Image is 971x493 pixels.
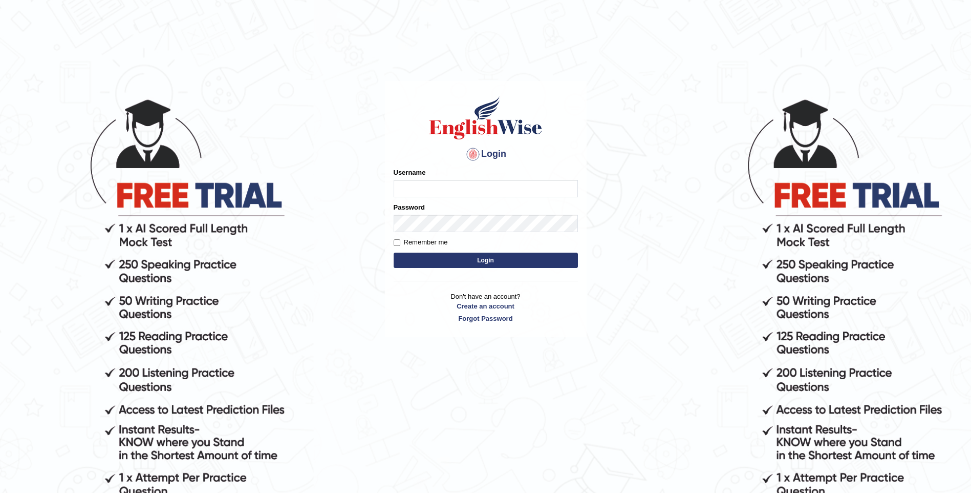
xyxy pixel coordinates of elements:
[394,253,578,268] button: Login
[394,292,578,323] p: Don't have an account?
[394,314,578,323] a: Forgot Password
[427,95,544,141] img: Logo of English Wise sign in for intelligent practice with AI
[394,239,400,246] input: Remember me
[394,146,578,162] h4: Login
[394,168,426,177] label: Username
[394,301,578,311] a: Create an account
[394,237,448,248] label: Remember me
[394,202,425,212] label: Password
